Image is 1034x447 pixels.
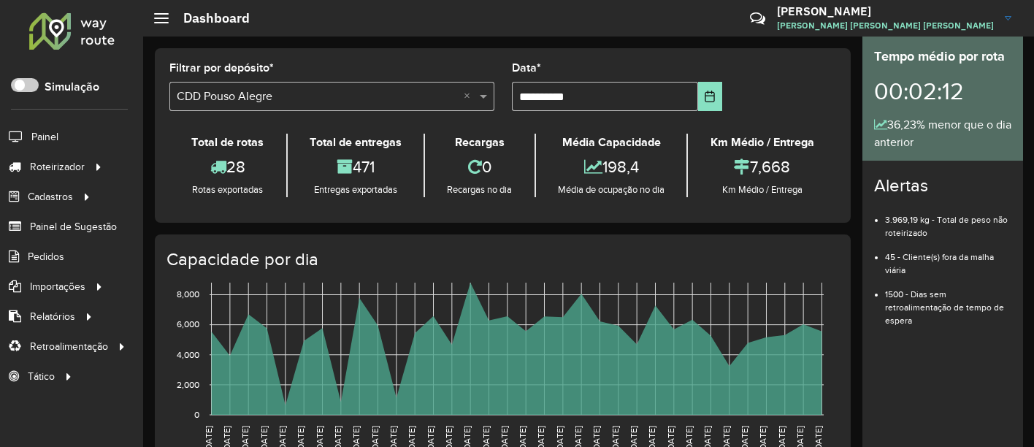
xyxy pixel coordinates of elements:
div: 28 [173,151,283,183]
h4: Alertas [874,175,1011,196]
div: Recargas [429,134,531,151]
h3: [PERSON_NAME] [777,4,994,18]
div: Km Médio / Entrega [692,183,832,197]
li: 1500 - Dias sem retroalimentação de tempo de espera [885,277,1011,327]
div: Média Capacidade [540,134,683,151]
span: Painel [31,129,58,145]
div: Rotas exportadas [173,183,283,197]
text: 8,000 [177,290,199,299]
text: 2,000 [177,380,199,389]
span: Cadastros [28,189,73,205]
text: 0 [194,410,199,419]
li: 3.969,19 kg - Total de peso não roteirizado [885,202,1011,240]
div: Entregas exportadas [291,183,421,197]
span: Pedidos [28,249,64,264]
span: Painel de Sugestão [30,219,117,234]
label: Data [512,59,541,77]
div: 0 [429,151,531,183]
li: 45 - Cliente(s) fora da malha viária [885,240,1011,277]
div: Km Médio / Entrega [692,134,832,151]
div: Recargas no dia [429,183,531,197]
div: 198,4 [540,151,683,183]
span: Retroalimentação [30,339,108,354]
label: Simulação [45,78,99,96]
text: 6,000 [177,320,199,329]
span: Tático [28,369,55,384]
div: 471 [291,151,421,183]
a: Contato Rápido [742,3,773,34]
button: Choose Date [698,82,722,111]
span: Clear all [464,88,476,105]
div: 7,668 [692,151,832,183]
div: Tempo médio por rota [874,47,1011,66]
text: 4,000 [177,350,199,359]
div: Total de entregas [291,134,421,151]
span: Relatórios [30,309,75,324]
label: Filtrar por depósito [169,59,274,77]
span: [PERSON_NAME] [PERSON_NAME] [PERSON_NAME] [777,19,994,32]
div: 36,23% menor que o dia anterior [874,116,1011,151]
span: Roteirizador [30,159,85,175]
h4: Capacidade por dia [166,249,836,270]
div: Total de rotas [173,134,283,151]
span: Importações [30,279,85,294]
div: Média de ocupação no dia [540,183,683,197]
div: 00:02:12 [874,66,1011,116]
h2: Dashboard [169,10,250,26]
